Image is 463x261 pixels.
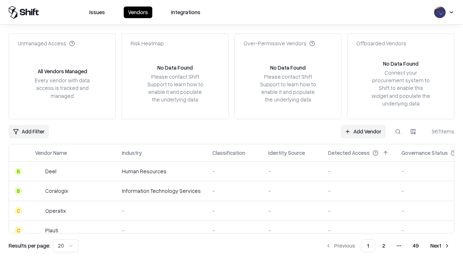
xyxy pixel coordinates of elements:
[407,239,425,252] button: 49
[35,149,67,157] div: Vendor Name
[122,149,142,157] div: Industry
[45,207,66,215] div: Operatix
[340,125,386,138] a: Add Vendor
[356,40,406,47] div: Offboarded Vendors
[122,187,201,195] div: Information Technology Services
[268,207,317,215] div: -
[122,207,201,215] div: -
[45,167,56,175] div: Deel
[157,64,193,71] div: No Data Found
[15,207,22,214] div: C
[85,7,109,18] button: Issues
[243,40,315,47] div: Over-Permissive Vendors
[32,76,92,99] div: Every vendor with data access is tracked and managed
[268,227,317,234] div: -
[124,7,152,18] button: Vendors
[426,239,454,252] button: Next
[18,40,75,47] div: Unmanaged Access
[15,227,22,234] div: C
[131,40,164,47] div: Risk Heatmap
[45,187,68,195] div: Coralogix
[268,167,317,175] div: -
[212,227,257,234] div: -
[35,227,42,234] img: Plauti
[425,128,454,135] div: 967 items
[361,239,375,252] button: 1
[377,239,391,252] button: 2
[212,149,245,157] div: Classification
[145,73,205,104] div: Please contact Shift Support to learn how to enable it and populate the underlying data
[258,73,318,104] div: Please contact Shift Support to learn how to enable it and populate the underlying data
[268,187,317,195] div: -
[328,187,390,195] div: -
[212,167,257,175] div: -
[328,227,390,234] div: -
[212,207,257,215] div: -
[45,227,58,234] div: Plauti
[9,242,50,249] p: Results per page:
[9,125,49,138] button: Add Filter
[15,187,22,195] div: B
[212,187,257,195] div: -
[371,69,431,107] div: Connect your procurement system to Shift to enable this widget and populate the underlying data
[15,168,22,175] div: B
[321,239,454,252] nav: pagination
[35,187,42,195] img: Coralogix
[270,64,306,71] div: No Data Found
[35,168,42,175] img: Deel
[268,149,305,157] div: Identity Source
[383,60,419,67] div: No Data Found
[122,227,201,234] div: -
[328,167,390,175] div: -
[328,207,390,215] div: -
[402,149,448,157] div: Governance Status
[38,67,87,75] div: All Vendors Managed
[35,207,42,214] img: Operatix
[167,7,205,18] button: Integrations
[328,149,370,157] div: Detected Access
[122,167,201,175] div: Human Resources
